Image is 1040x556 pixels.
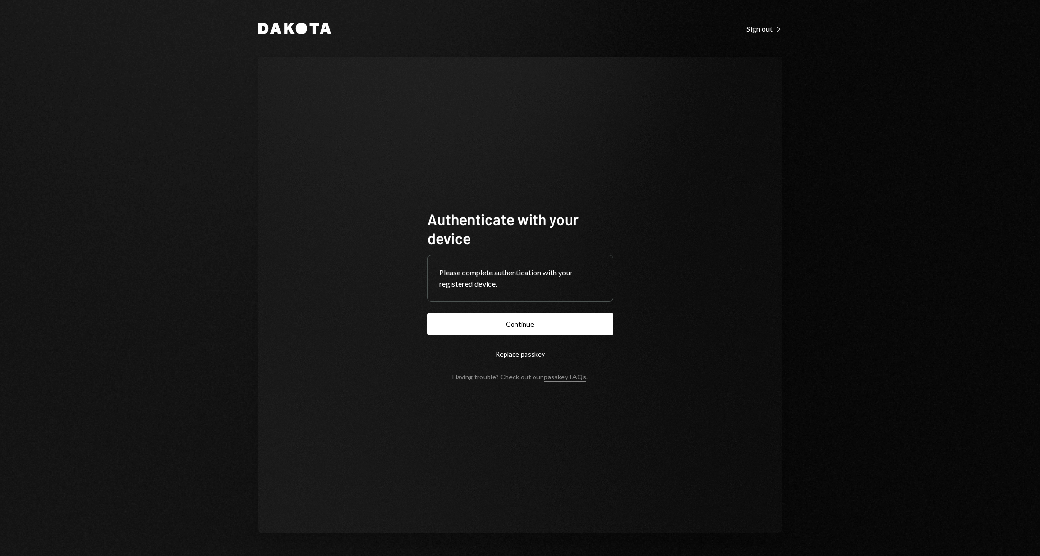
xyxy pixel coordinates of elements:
[427,313,613,335] button: Continue
[746,24,782,34] div: Sign out
[452,373,588,381] div: Having trouble? Check out our .
[439,267,601,290] div: Please complete authentication with your registered device.
[746,23,782,34] a: Sign out
[427,343,613,365] button: Replace passkey
[427,209,613,247] h1: Authenticate with your device
[544,373,586,382] a: passkey FAQs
